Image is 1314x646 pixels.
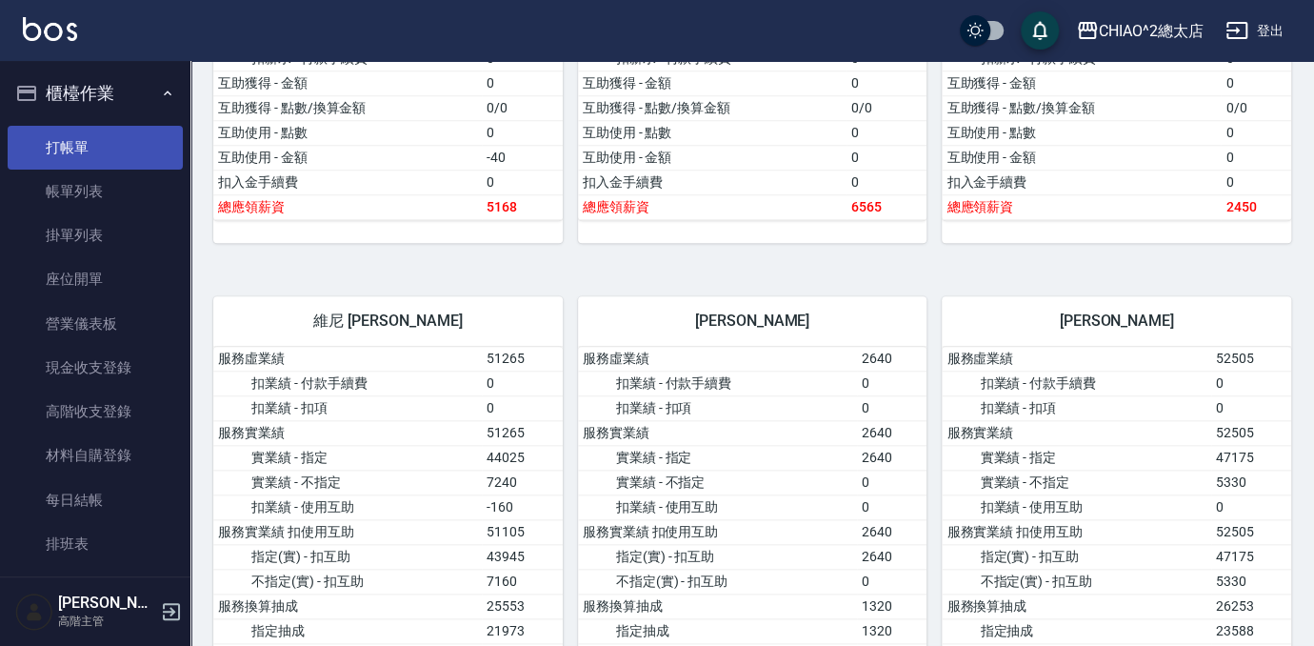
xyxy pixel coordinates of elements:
td: 扣入金手續費 [942,170,1221,194]
td: 0/0 [1221,95,1291,120]
td: 51105 [482,519,562,544]
a: 高階收支登錄 [8,390,183,434]
td: 1320 [857,618,927,643]
td: 2640 [857,420,927,445]
td: 服務實業績 扣使用互助 [578,519,857,544]
td: 2450 [1221,194,1291,219]
span: [PERSON_NAME] [601,312,905,331]
td: 服務實業績 扣使用互助 [942,519,1210,544]
td: 指定抽成 [578,618,857,643]
td: 扣入金手續費 [578,170,846,194]
td: 7160 [482,569,562,594]
td: 互助使用 - 金額 [213,145,482,170]
td: 23588 [1211,618,1291,643]
td: 指定(實) - 扣互助 [213,544,482,569]
td: 服務虛業績 [578,347,857,372]
img: Person [15,593,53,631]
td: 互助獲得 - 點數/換算金額 [213,95,482,120]
td: 互助獲得 - 金額 [213,71,482,95]
td: 52505 [1211,519,1291,544]
td: 互助使用 - 點數 [942,120,1221,145]
td: 0 [482,170,562,194]
td: 0/0 [482,95,562,120]
td: 2640 [857,445,927,470]
a: 材料自購登錄 [8,434,183,477]
td: 指定(實) - 扣互助 [942,544,1210,569]
td: 0 [1211,395,1291,420]
td: 2640 [857,347,927,372]
button: 櫃檯作業 [8,69,183,118]
td: 服務實業績 [942,420,1210,445]
span: 維尼 [PERSON_NAME] [236,312,540,331]
td: 不指定(實) - 扣互助 [578,569,857,594]
td: 0 [1211,371,1291,395]
button: CHIAO^2總太店 [1068,11,1211,50]
a: 打帳單 [8,126,183,170]
td: 扣業績 - 使用互助 [942,495,1210,519]
td: -160 [482,495,562,519]
td: 0 [857,569,927,594]
p: 高階主管 [58,613,155,630]
td: 0 [846,145,926,170]
a: 排班表 [8,522,183,566]
td: 實業績 - 指定 [578,445,857,470]
td: 0 [846,170,926,194]
td: 0 [857,470,927,495]
td: 扣業績 - 付款手續費 [213,371,482,395]
a: 現金收支登錄 [8,346,183,390]
td: 實業績 - 不指定 [213,470,482,495]
div: CHIAO^2總太店 [1099,19,1204,43]
td: 扣入金手續費 [213,170,482,194]
td: 1320 [857,594,927,618]
td: 43945 [482,544,562,569]
a: 每日結帳 [8,478,183,522]
td: 指定(實) - 扣互助 [578,544,857,569]
td: 0 [1221,145,1291,170]
td: 0 [846,120,926,145]
td: 52505 [1211,420,1291,445]
td: 互助使用 - 點數 [213,120,482,145]
td: 5168 [482,194,562,219]
td: 26253 [1211,594,1291,618]
td: 扣業績 - 付款手續費 [578,371,857,395]
td: 51265 [482,347,562,372]
td: 服務實業績 扣使用互助 [213,519,482,544]
td: 指定抽成 [213,618,482,643]
td: 5330 [1211,470,1291,495]
a: 營業儀表板 [8,302,183,346]
td: 0 [1221,120,1291,145]
td: 扣業績 - 扣項 [578,395,857,420]
td: 0 [482,120,562,145]
td: 0 [482,71,562,95]
td: -40 [482,145,562,170]
td: 服務換算抽成 [942,594,1210,618]
button: 登出 [1218,13,1291,49]
span: [PERSON_NAME] [965,312,1268,331]
td: 47175 [1211,544,1291,569]
td: 扣業績 - 付款手續費 [942,371,1210,395]
td: 互助獲得 - 點數/換算金額 [942,95,1221,120]
td: 0 [1211,495,1291,519]
td: 不指定(實) - 扣互助 [942,569,1210,594]
a: 掛單列表 [8,213,183,257]
td: 不指定(實) - 扣互助 [213,569,482,594]
td: 實業績 - 不指定 [942,470,1210,495]
h5: [PERSON_NAME] [58,594,155,613]
td: 6565 [846,194,926,219]
td: 0 [482,371,562,395]
td: 44025 [482,445,562,470]
td: 0 [846,71,926,95]
td: 扣業績 - 使用互助 [578,495,857,519]
td: 服務實業績 [213,420,482,445]
td: 總應領薪資 [942,194,1221,219]
td: 扣業績 - 扣項 [213,395,482,420]
td: 服務虛業績 [213,347,482,372]
a: 帳單列表 [8,170,183,213]
td: 52505 [1211,347,1291,372]
td: 25553 [482,594,562,618]
td: 服務換算抽成 [578,594,857,618]
td: 互助獲得 - 金額 [942,71,1221,95]
td: 0 [857,371,927,395]
td: 0 [1221,170,1291,194]
td: 服務換算抽成 [213,594,482,618]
